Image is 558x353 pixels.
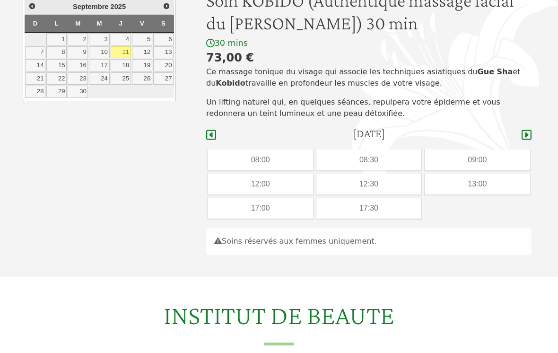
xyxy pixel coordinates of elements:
div: 17:00 [208,198,313,219]
a: 17 [89,60,109,72]
div: 09:00 [425,150,530,171]
a: 24 [89,73,109,85]
span: Lundi [55,20,59,27]
a: 19 [132,60,152,72]
span: Vendredi [140,20,144,27]
span: Mardi [75,20,80,27]
a: 27 [153,73,174,85]
a: Suivant [160,0,173,13]
a: Précédent [26,0,38,13]
span: Dimanche [33,20,38,27]
a: 20 [153,60,174,72]
a: 26 [132,73,152,85]
div: 12:00 [208,174,313,195]
div: Soins réservés aux femmes uniquement. [206,228,532,256]
span: Septembre [73,3,109,11]
span: Jeudi [119,20,122,27]
a: 12 [132,47,152,59]
span: Précédent [28,3,36,10]
span: Suivant [163,3,170,10]
a: 18 [111,60,131,72]
a: 5 [132,34,152,46]
a: 7 [25,47,45,59]
a: 30 [68,86,88,98]
a: 4 [111,34,131,46]
a: 8 [46,47,67,59]
a: 28 [25,86,45,98]
div: 73,00 € [206,50,532,67]
a: 15 [46,60,67,72]
a: 13 [153,47,174,59]
strong: Gue Sha [478,68,513,77]
h4: [DATE] [353,127,385,141]
span: Mercredi [96,20,102,27]
span: 2025 [111,3,126,11]
a: 29 [46,86,67,98]
a: 22 [46,73,67,85]
div: 13:00 [425,174,530,195]
a: 3 [89,34,109,46]
strong: Kobido [216,79,245,88]
div: 17:30 [316,198,421,219]
a: 25 [111,73,131,85]
div: 30 mins [206,38,532,49]
a: 1 [46,34,67,46]
a: 11 [111,47,131,59]
p: Ce massage tonique du visage qui associe les techniques asiatiques du et du travaille en profonde... [206,67,532,89]
a: 2 [68,34,88,46]
p: Un lifting naturel qui, en quelques séances, repulpera votre épiderme et vous redonnera un teint ... [206,97,532,120]
a: 16 [68,60,88,72]
a: 14 [25,60,45,72]
a: 10 [89,47,109,59]
a: 23 [68,73,88,85]
div: 08:30 [316,150,421,171]
a: 6 [153,34,174,46]
div: 12:30 [316,174,421,195]
a: 21 [25,73,45,85]
div: 08:00 [208,150,313,171]
a: 9 [68,47,88,59]
h2: INSTITUT DE BEAUTE [6,300,552,346]
span: Samedi [161,20,166,27]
